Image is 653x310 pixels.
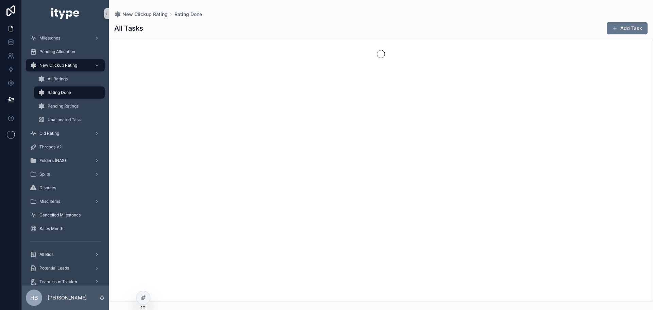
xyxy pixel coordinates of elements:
span: All Ratings [48,76,68,82]
a: Cancelled Milestones [26,209,105,221]
span: Cancelled Milestones [39,212,81,218]
span: Pending Ratings [48,103,79,109]
button: Add Task [607,22,648,34]
a: Old Rating [26,127,105,140]
a: New Clickup Rating [114,11,168,18]
span: Potential Leads [39,265,69,271]
a: Pending Ratings [34,100,105,112]
a: Team Issue Tracker [26,276,105,288]
h1: All Tasks [114,23,143,33]
span: Unallocated Task [48,117,81,123]
span: Threads V2 [39,144,62,150]
img: App logo [51,8,79,19]
span: Milestones [39,35,60,41]
span: Team Issue Tracker [39,279,78,284]
a: Threads V2 [26,141,105,153]
a: Misc Items [26,195,105,208]
a: All Bids [26,248,105,261]
span: All Bids [39,252,53,257]
a: Pending Allocation [26,46,105,58]
a: Unallocated Task [34,114,105,126]
p: [PERSON_NAME] [48,294,87,301]
span: Splits [39,172,50,177]
a: Splits [26,168,105,180]
a: Potential Leads [26,262,105,274]
span: Rating Done [48,90,71,95]
span: Old Rating [39,131,59,136]
a: New Clickup Rating [26,59,105,71]
a: Disputes [26,182,105,194]
span: HB [30,294,38,302]
a: All Ratings [34,73,105,85]
span: New Clickup Rating [122,11,168,18]
span: Disputes [39,185,56,191]
span: Misc Items [39,199,60,204]
span: Sales Month [39,226,63,231]
a: Folders (NAS) [26,154,105,167]
a: Sales Month [26,223,105,235]
a: Milestones [26,32,105,44]
div: scrollable content [22,27,109,285]
span: Folders (NAS) [39,158,66,163]
span: Pending Allocation [39,49,75,54]
a: Rating Done [34,86,105,99]
a: Rating Done [174,11,202,18]
span: New Clickup Rating [39,63,77,68]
